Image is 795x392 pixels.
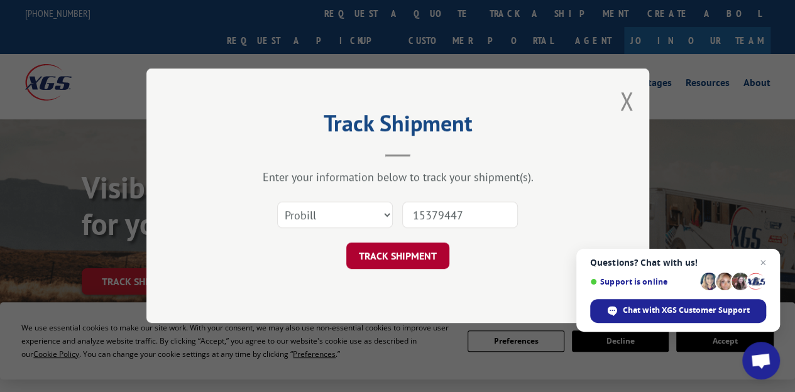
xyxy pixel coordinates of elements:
div: Enter your information below to track your shipment(s). [209,170,586,185]
div: Chat with XGS Customer Support [590,299,766,323]
span: Support is online [590,277,696,286]
button: TRACK SHIPMENT [346,243,449,269]
span: Chat with XGS Customer Support [623,305,750,316]
h2: Track Shipment [209,114,586,138]
input: Number(s) [402,202,518,229]
div: Open chat [742,342,780,379]
button: Close modal [620,84,633,117]
span: Close chat [755,255,770,270]
span: Questions? Chat with us! [590,258,766,268]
